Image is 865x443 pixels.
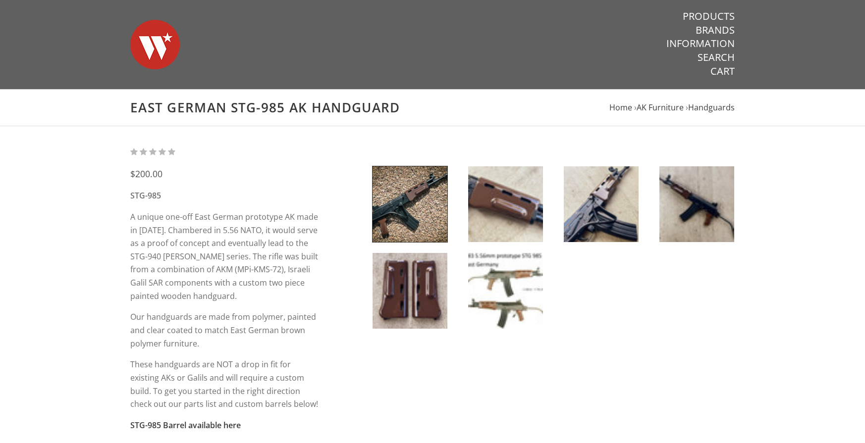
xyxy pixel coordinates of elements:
a: Brands [696,24,735,37]
img: East German STG-985 AK Handguard [659,166,734,242]
img: East German STG-985 AK Handguard [468,253,543,329]
img: East German STG-985 AK Handguard [564,166,639,242]
span: $200.00 [130,168,162,180]
img: East German STG-985 AK Handguard [468,166,543,242]
a: Products [683,10,735,23]
h1: East German STG-985 AK Handguard [130,99,735,116]
a: Information [666,37,735,50]
img: East German STG-985 AK Handguard [373,166,447,242]
strong: STG-985 [130,190,161,201]
img: East German STG-985 AK Handguard [373,253,447,329]
p: Our handguards are made from polymer, painted and clear coated to match East German brown polymer... [130,310,320,350]
p: A unique one-off East German prototype AK made in [DATE]. Chambered in 5.56 NATO, it would serve ... [130,210,320,302]
img: Warsaw Wood Co. [130,10,180,79]
a: STG-985 Barrel available here [130,420,241,431]
a: Search [698,51,735,64]
a: Home [609,102,632,113]
a: Cart [710,65,735,78]
li: › [634,101,684,114]
p: These handguards are NOT a drop in fit for existing AKs or Galils and will require a custom build... [130,358,320,411]
a: AK Furniture [637,102,684,113]
a: Handguards [688,102,735,113]
li: › [686,101,735,114]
